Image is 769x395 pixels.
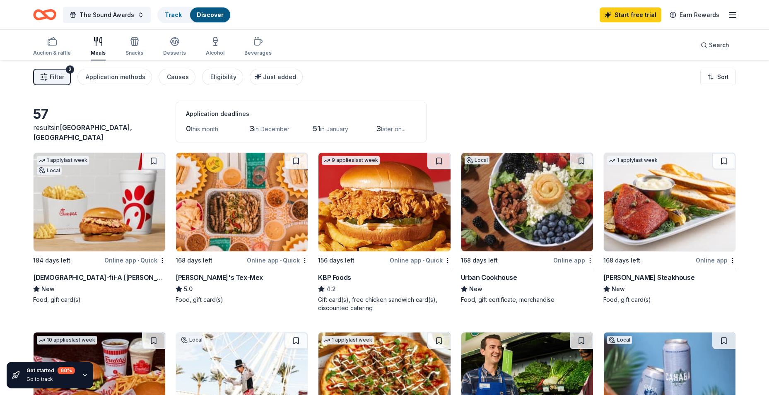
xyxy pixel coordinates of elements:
[176,296,308,304] div: Food, gift card(s)
[322,336,374,344] div: 1 apply last week
[33,50,71,56] div: Auction & raffle
[33,255,70,265] div: 184 days left
[206,50,224,56] div: Alcohol
[603,152,736,304] a: Image for Perry's Steakhouse1 applylast week168 days leftOnline app[PERSON_NAME] SteakhouseNewFoo...
[603,296,736,304] div: Food, gift card(s)
[159,69,195,85] button: Causes
[376,124,381,133] span: 3
[607,156,659,165] div: 1 apply last week
[249,124,254,133] span: 3
[191,125,218,132] span: this month
[163,33,186,60] button: Desserts
[163,50,186,56] div: Desserts
[244,33,272,60] button: Beverages
[179,336,204,344] div: Local
[553,255,593,265] div: Online app
[91,33,106,60] button: Meals
[184,284,193,294] span: 5.0
[461,296,593,304] div: Food, gift certificate, merchandise
[320,125,348,132] span: in January
[244,50,272,56] div: Beverages
[197,11,224,18] a: Discover
[176,152,308,304] a: Image for Chuy's Tex-Mex168 days leftOnline app•Quick[PERSON_NAME]'s Tex-Mex5.0Food, gift card(s)
[326,284,336,294] span: 4.2
[165,11,182,18] a: Track
[254,125,289,132] span: in December
[604,153,735,251] img: Image for Perry's Steakhouse
[37,336,97,344] div: 10 applies last week
[27,376,75,383] div: Go to track
[694,37,736,53] button: Search
[206,33,224,60] button: Alcohol
[33,69,71,85] button: Filter2
[469,284,482,294] span: New
[104,255,166,265] div: Online app Quick
[125,50,143,56] div: Snacks
[313,124,320,133] span: 51
[603,272,694,282] div: [PERSON_NAME] Steakhouse
[263,73,296,80] span: Just added
[461,152,593,304] a: Image for Urban CookhouseLocal168 days leftOnline appUrban CookhouseNewFood, gift certificate, me...
[390,255,451,265] div: Online app Quick
[77,69,152,85] button: Application methods
[66,65,74,74] div: 2
[50,72,64,82] span: Filter
[696,255,736,265] div: Online app
[33,106,166,123] div: 57
[603,255,640,265] div: 168 days left
[322,156,380,165] div: 9 applies last week
[318,272,351,282] div: KBP Foods
[125,33,143,60] button: Snacks
[461,153,593,251] img: Image for Urban Cookhouse
[465,156,489,164] div: Local
[250,69,303,85] button: Just added
[186,124,191,133] span: 0
[91,50,106,56] div: Meals
[37,156,89,165] div: 1 apply last week
[86,72,145,82] div: Application methods
[33,123,132,142] span: [GEOGRAPHIC_DATA], [GEOGRAPHIC_DATA]
[33,272,166,282] div: [DEMOGRAPHIC_DATA]-fil-A ([PERSON_NAME])
[318,152,451,312] a: Image for KBP Foods9 applieslast week156 days leftOnline app•QuickKBP Foods4.2Gift card(s), free ...
[33,5,56,24] a: Home
[58,367,75,374] div: 60 %
[381,125,405,132] span: later on...
[176,255,212,265] div: 168 days left
[33,33,71,60] button: Auction & raffle
[280,257,282,264] span: •
[202,69,243,85] button: Eligibility
[318,296,451,312] div: Gift card(s), free chicken sandwich card(s), discounted catering
[27,367,75,374] div: Get started
[600,7,661,22] a: Start free trial
[176,272,263,282] div: [PERSON_NAME]'s Tex-Mex
[247,255,308,265] div: Online app Quick
[461,255,498,265] div: 168 days left
[423,257,424,264] span: •
[33,152,166,304] a: Image for Chick-fil-A (Hoover)1 applylast weekLocal184 days leftOnline app•Quick[DEMOGRAPHIC_DATA...
[176,153,308,251] img: Image for Chuy's Tex-Mex
[210,72,236,82] div: Eligibility
[318,255,354,265] div: 156 days left
[717,72,729,82] span: Sort
[612,284,625,294] span: New
[137,257,139,264] span: •
[318,153,450,251] img: Image for KBP Foods
[80,10,134,20] span: The Sound Awards
[461,272,517,282] div: Urban Cookhouse
[33,296,166,304] div: Food, gift card(s)
[37,166,62,175] div: Local
[665,7,724,22] a: Earn Rewards
[33,123,166,142] div: results
[709,40,729,50] span: Search
[63,7,151,23] button: The Sound Awards
[157,7,231,23] button: TrackDiscover
[186,109,416,119] div: Application deadlines
[607,336,632,344] div: Local
[41,284,55,294] span: New
[700,69,736,85] button: Sort
[34,153,165,251] img: Image for Chick-fil-A (Hoover)
[33,123,132,142] span: in
[167,72,189,82] div: Causes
